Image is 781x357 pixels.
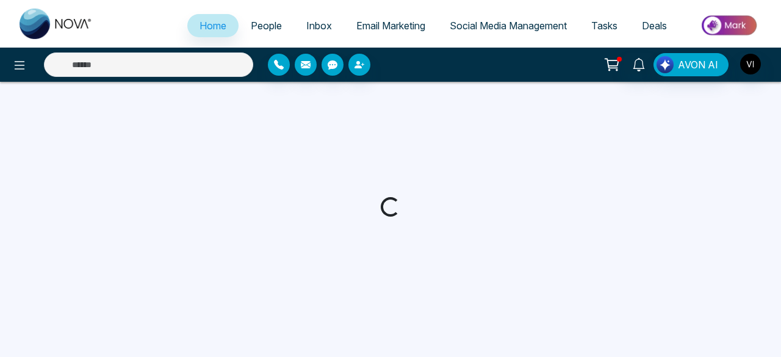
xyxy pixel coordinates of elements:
img: Market-place.gif [685,12,774,39]
img: Lead Flow [657,56,674,73]
a: Home [187,14,239,37]
span: Social Media Management [450,20,567,32]
img: Nova CRM Logo [20,9,93,39]
span: AVON AI [678,57,718,72]
a: Tasks [579,14,630,37]
a: Inbox [294,14,344,37]
button: AVON AI [653,53,729,76]
span: Email Marketing [356,20,425,32]
a: Social Media Management [437,14,579,37]
a: Deals [630,14,679,37]
span: People [251,20,282,32]
span: Home [200,20,226,32]
a: People [239,14,294,37]
span: Tasks [591,20,617,32]
span: Inbox [306,20,332,32]
a: Email Marketing [344,14,437,37]
span: Deals [642,20,667,32]
img: User Avatar [740,54,761,74]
